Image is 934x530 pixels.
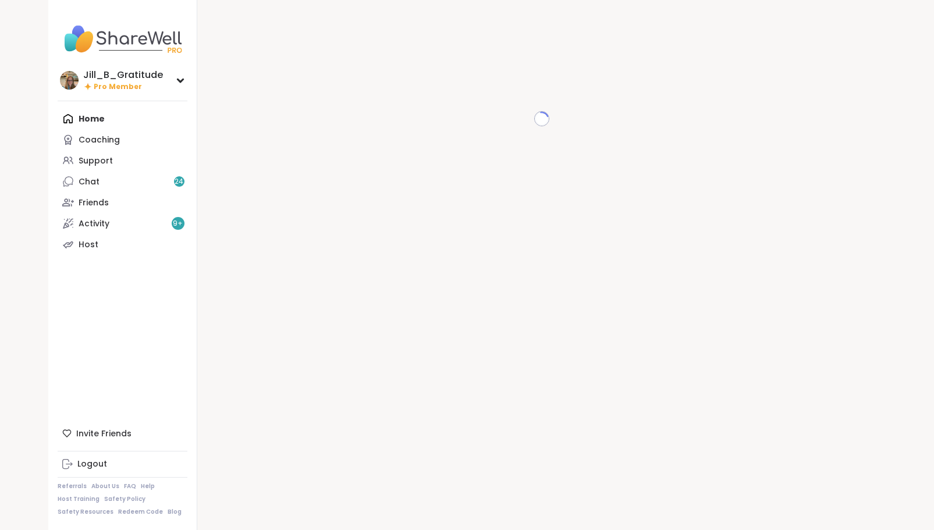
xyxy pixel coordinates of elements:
[58,495,100,503] a: Host Training
[104,495,145,503] a: Safety Policy
[141,482,155,490] a: Help
[79,134,120,146] div: Coaching
[58,19,187,59] img: ShareWell Nav Logo
[175,177,183,187] span: 24
[79,176,100,188] div: Chat
[58,482,87,490] a: Referrals
[58,423,187,444] div: Invite Friends
[58,129,187,150] a: Coaching
[79,218,109,230] div: Activity
[79,155,113,167] div: Support
[79,197,109,209] div: Friends
[91,482,119,490] a: About Us
[58,234,187,255] a: Host
[58,192,187,213] a: Friends
[77,458,107,470] div: Logout
[83,69,163,81] div: Jill_B_Gratitude
[168,508,182,516] a: Blog
[58,454,187,475] a: Logout
[58,508,113,516] a: Safety Resources
[173,219,183,229] span: 9 +
[94,82,142,92] span: Pro Member
[79,239,98,251] div: Host
[118,508,163,516] a: Redeem Code
[124,482,136,490] a: FAQ
[60,71,79,90] img: Jill_B_Gratitude
[58,150,187,171] a: Support
[58,171,187,192] a: Chat24
[58,213,187,234] a: Activity9+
